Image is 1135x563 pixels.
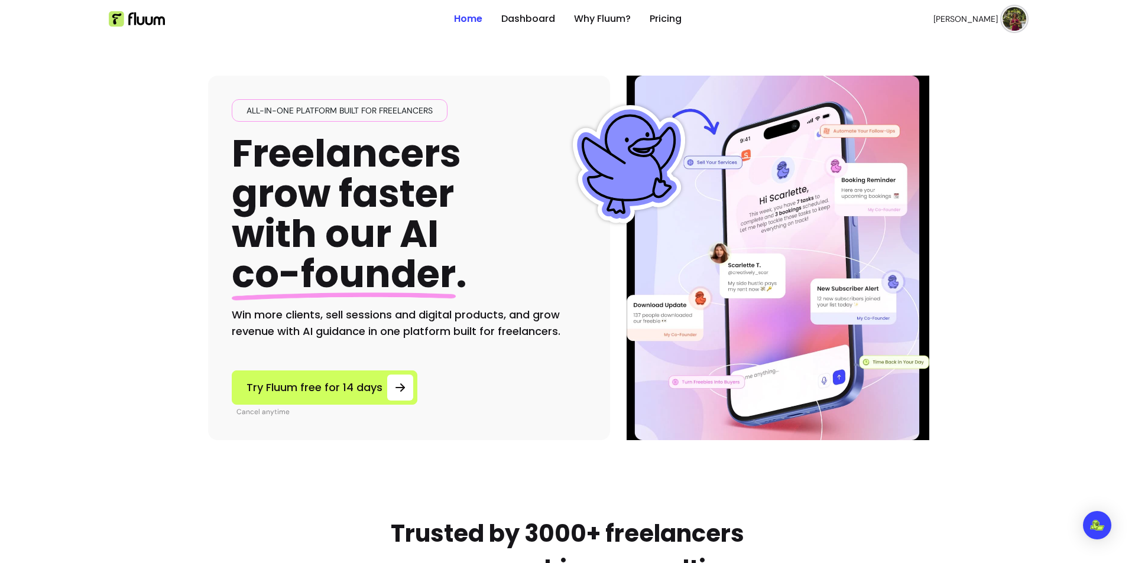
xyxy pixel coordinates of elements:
a: Home [454,12,482,26]
span: [PERSON_NAME] [933,13,998,25]
button: avatar[PERSON_NAME] [933,7,1026,31]
a: Pricing [650,12,682,26]
span: co-founder [232,248,456,300]
h1: Freelancers grow faster with our AI . [232,134,467,295]
h2: Win more clients, sell sessions and digital products, and grow revenue with AI guidance in one pl... [232,307,586,340]
div: Open Intercom Messenger [1083,511,1111,539]
img: Fluum Logo [109,11,165,27]
span: All-in-one platform built for freelancers [242,105,437,116]
img: avatar [1003,7,1026,31]
span: Try Fluum free for 14 days [247,379,382,396]
a: Why Fluum? [574,12,631,26]
a: Dashboard [501,12,555,26]
a: Try Fluum free for 14 days [232,370,417,405]
p: Cancel anytime [236,407,417,416]
img: Fluum Duck sticker [570,105,688,223]
img: Illustration of Fluum AI Co-Founder on a smartphone, showing solo business performance insights s... [629,76,927,440]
